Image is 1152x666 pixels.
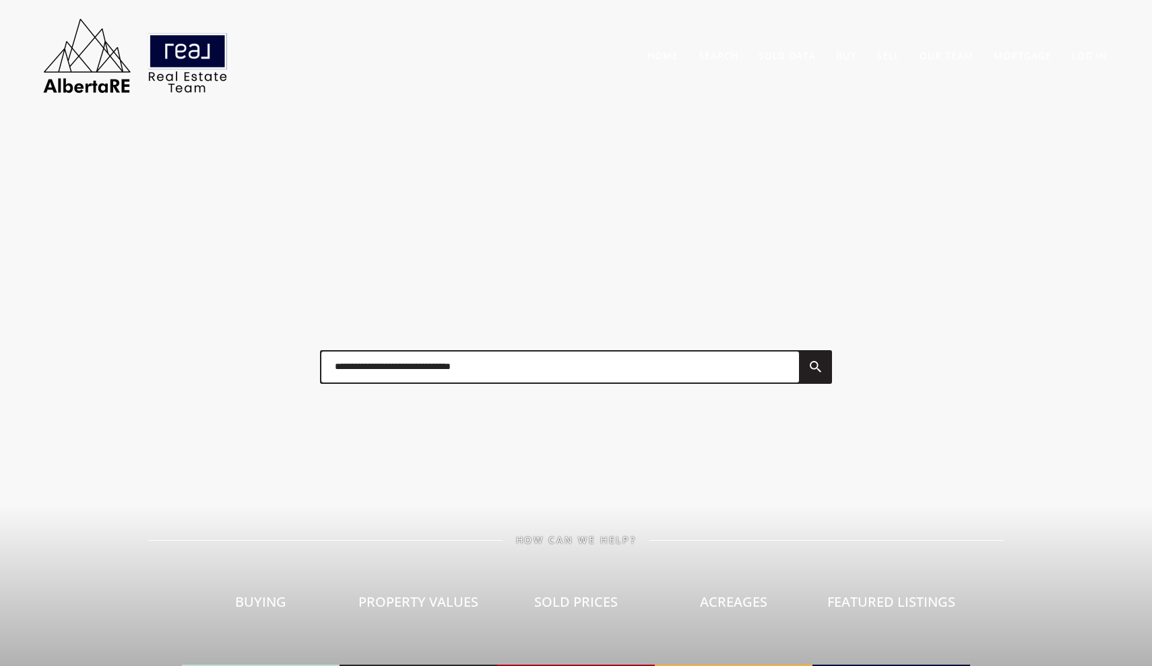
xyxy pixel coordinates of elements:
[647,49,678,62] a: Home
[534,593,618,611] span: Sold Prices
[235,593,286,611] span: Buying
[340,545,497,666] a: Property Values
[994,49,1052,62] a: Mortgage
[34,13,236,98] img: AlbertaRE Real Estate Team | Real Broker
[827,593,955,611] span: Featured Listings
[699,49,738,62] a: Search
[655,545,812,666] a: Acreages
[876,49,899,62] a: Sell
[1072,49,1108,62] a: Log In
[759,49,816,62] a: Sold Data
[497,545,655,666] a: Sold Prices
[812,545,970,666] a: Featured Listings
[836,49,856,62] a: Buy
[920,49,973,62] a: Our Team
[700,593,767,611] span: Acreages
[358,593,478,611] span: Property Values
[182,545,340,666] a: Buying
